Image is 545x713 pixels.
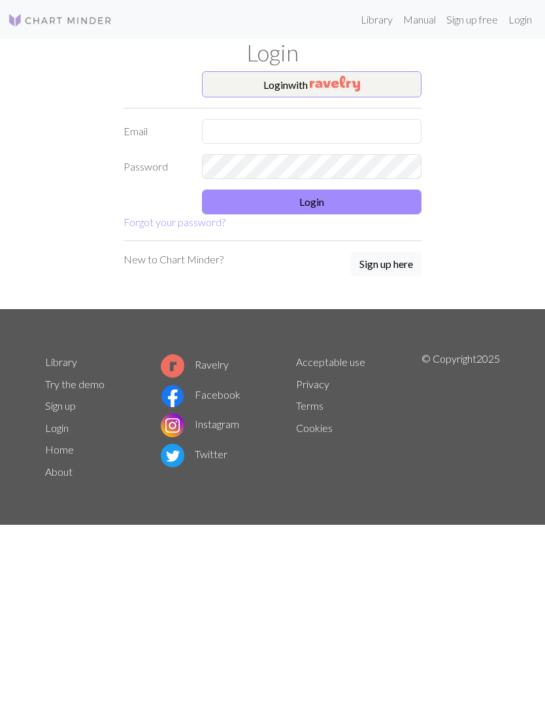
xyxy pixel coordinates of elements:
img: Logo [8,12,112,28]
a: Library [355,7,398,33]
a: Ravelry [161,358,229,371]
a: Login [503,7,537,33]
a: Sign up [45,399,76,412]
a: Library [45,356,77,368]
a: Sign up here [351,252,421,278]
p: New to Chart Minder? [124,252,223,267]
label: Password [116,154,194,179]
a: Terms [296,399,323,412]
a: Cookies [296,422,333,434]
img: Twitter logo [161,444,184,467]
h1: Login [37,39,508,66]
img: Ravelry logo [161,354,184,378]
a: Try the demo [45,378,105,390]
label: Email [116,119,194,144]
a: About [45,465,73,478]
a: Manual [398,7,441,33]
a: Instagram [161,418,239,430]
p: © Copyright 2025 [421,351,500,483]
a: Forgot your password? [124,216,225,228]
a: Privacy [296,378,329,390]
a: Facebook [161,388,240,401]
a: Acceptable use [296,356,365,368]
a: Twitter [161,448,227,460]
a: Login [45,422,69,434]
a: Home [45,443,74,456]
img: Ravelry [310,76,360,91]
button: Loginwith [202,71,421,97]
button: Login [202,190,421,214]
img: Instagram logo [161,414,184,437]
img: Facebook logo [161,384,184,408]
a: Sign up free [441,7,503,33]
button: Sign up here [351,252,421,276]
